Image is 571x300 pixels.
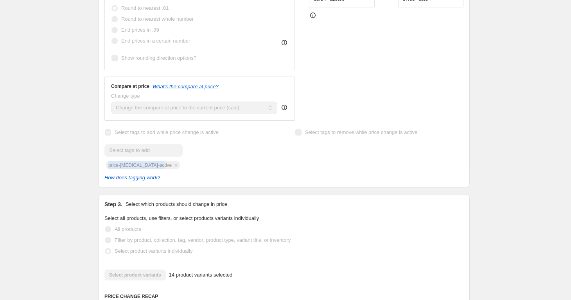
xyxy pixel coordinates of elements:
[126,200,227,208] p: Select which products should change in price
[121,16,194,22] span: Round to nearest whole number
[121,5,169,11] span: Round to nearest .01
[111,83,149,89] h3: Compare at price
[115,237,291,243] span: Filter by product, collection, tag, vendor, product type, variant title, or inventory
[121,38,190,44] span: End prices in a certain number
[104,215,259,221] span: Select all products, use filters, or select products variants individually
[104,293,463,300] h6: PRICE CHANGE RECAP
[169,271,233,279] span: 14 product variants selected
[115,129,219,135] span: Select tags to add while price change is active
[111,93,140,99] span: Change type
[104,144,183,157] input: Select tags to add
[280,104,288,111] div: help
[121,27,159,33] span: End prices in .99
[153,84,219,89] button: What's the compare at price?
[104,200,122,208] h2: Step 3.
[115,226,141,232] span: All products
[115,248,192,254] span: Select product variants individually
[104,175,160,180] a: How does tagging work?
[305,129,418,135] span: Select tags to remove while price change is active
[121,55,196,61] span: Show rounding direction options?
